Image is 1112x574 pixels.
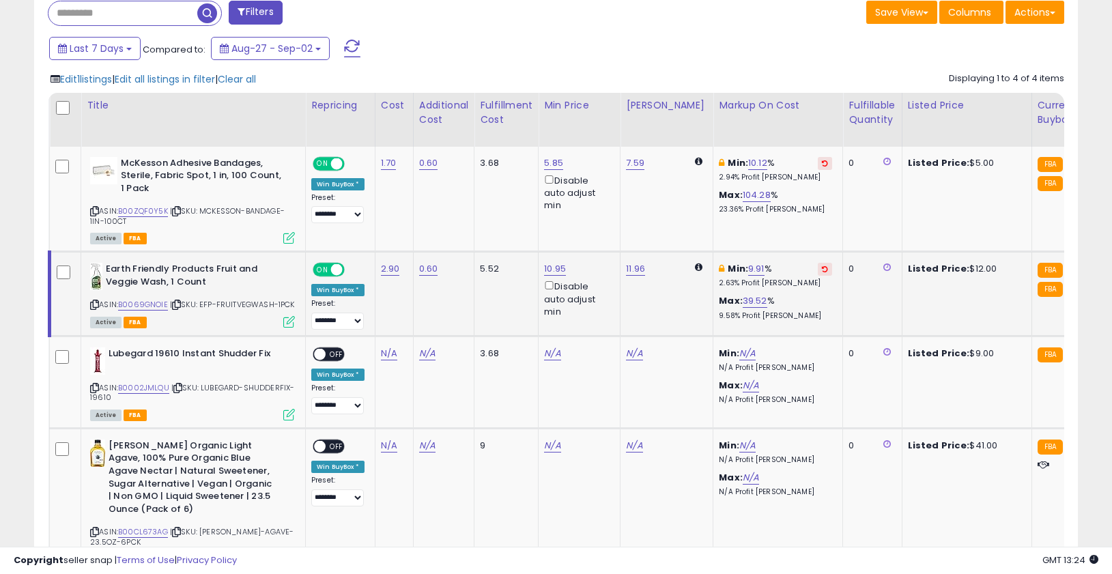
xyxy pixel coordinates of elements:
[419,98,469,127] div: Additional Cost
[719,263,832,288] div: %
[849,98,896,127] div: Fulfillable Quantity
[939,1,1003,24] button: Columns
[908,263,1021,275] div: $12.00
[695,157,702,166] i: Calculated using Dynamic Max Price.
[419,156,438,170] a: 0.60
[90,205,285,226] span: | SKU: MCKESSON-BANDAGE-1IN-100CT
[311,284,365,296] div: Win BuyBox *
[719,157,832,182] div: %
[719,295,832,320] div: %
[381,262,400,276] a: 2.90
[1006,1,1064,24] button: Actions
[544,98,614,113] div: Min Price
[719,487,832,497] p: N/A Profit [PERSON_NAME]
[419,262,438,276] a: 0.60
[544,156,563,170] a: 5.85
[719,188,743,201] b: Max:
[124,233,147,244] span: FBA
[728,262,748,275] b: Min:
[748,156,767,170] a: 10.12
[822,160,828,167] i: Revert to store-level Min Markup
[177,554,237,566] a: Privacy Policy
[908,440,1021,452] div: $41.00
[51,72,256,86] div: | |
[1038,176,1063,191] small: FBA
[949,72,1064,85] div: Displaying 1 to 4 of 4 items
[719,158,724,167] i: This overrides the store level min markup for this listing
[719,311,832,321] p: 9.58% Profit [PERSON_NAME]
[480,263,528,275] div: 5.52
[326,349,347,360] span: OFF
[626,347,642,360] a: N/A
[1038,157,1063,172] small: FBA
[90,157,117,184] img: 31Ci6RLpp1L._SL40_.jpg
[211,37,330,60] button: Aug-27 - Sep-02
[14,554,237,567] div: seller snap | |
[695,263,702,272] i: Calculated using Dynamic Max Price.
[115,72,215,86] span: Edit all listings in filter
[311,299,365,330] div: Preset:
[739,347,756,360] a: N/A
[626,156,644,170] a: 7.59
[314,158,331,169] span: ON
[719,205,832,214] p: 23.36% Profit [PERSON_NAME]
[743,471,759,485] a: N/A
[748,262,765,276] a: 9.91
[419,347,436,360] a: N/A
[326,440,347,452] span: OFF
[849,157,891,169] div: 0
[908,347,1021,360] div: $9.00
[1038,282,1063,297] small: FBA
[480,98,532,127] div: Fulfillment Cost
[90,382,295,403] span: | SKU: LUBEGARD-SHUDDERFIX-19610
[544,439,560,453] a: N/A
[90,317,122,328] span: All listings currently available for purchase on Amazon
[1038,347,1063,362] small: FBA
[118,299,168,311] a: B0069GNOIE
[381,439,397,453] a: N/A
[311,476,365,506] div: Preset:
[626,262,645,276] a: 11.96
[719,189,832,214] div: %
[739,439,756,453] a: N/A
[866,1,937,24] button: Save View
[948,5,991,19] span: Columns
[743,188,771,202] a: 104.28
[311,178,365,190] div: Win BuyBox *
[719,173,832,182] p: 2.94% Profit [PERSON_NAME]
[713,93,843,147] th: The percentage added to the cost of goods (COGS) that forms the calculator for Min & Max prices.
[419,439,436,453] a: N/A
[1038,440,1063,455] small: FBA
[90,347,105,375] img: 318b+k9n-TL._SL40_.jpg
[90,233,122,244] span: All listings currently available for purchase on Amazon
[117,554,175,566] a: Terms of Use
[14,554,63,566] strong: Copyright
[743,294,767,308] a: 39.52
[343,158,365,169] span: OFF
[106,263,272,291] b: Earth Friendly Products Fruit and Veggie Wash, 1 Count
[314,264,331,276] span: ON
[49,37,141,60] button: Last 7 Days
[908,98,1026,113] div: Listed Price
[908,347,970,360] b: Listed Price:
[60,72,112,86] span: Edit 1 listings
[1038,98,1108,127] div: Current Buybox Price
[87,98,300,113] div: Title
[90,440,105,467] img: 41nnb4r09UL._SL40_.jpg
[311,461,365,473] div: Win BuyBox *
[109,347,274,364] b: Lubegard 19610 Instant Shudder Fix
[544,173,610,212] div: Disable auto adjust min
[121,157,287,199] b: McKesson Adhesive Bandages, Sterile, Fabric Spot, 1 in, 100 Count, 1 Pack
[311,369,365,381] div: Win BuyBox *
[719,264,724,273] i: This overrides the store level min markup for this listing
[381,98,408,113] div: Cost
[544,347,560,360] a: N/A
[849,440,891,452] div: 0
[719,455,832,465] p: N/A Profit [PERSON_NAME]
[480,440,528,452] div: 9
[719,379,743,392] b: Max:
[728,156,748,169] b: Min:
[381,347,397,360] a: N/A
[908,439,970,452] b: Listed Price:
[719,98,837,113] div: Markup on Cost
